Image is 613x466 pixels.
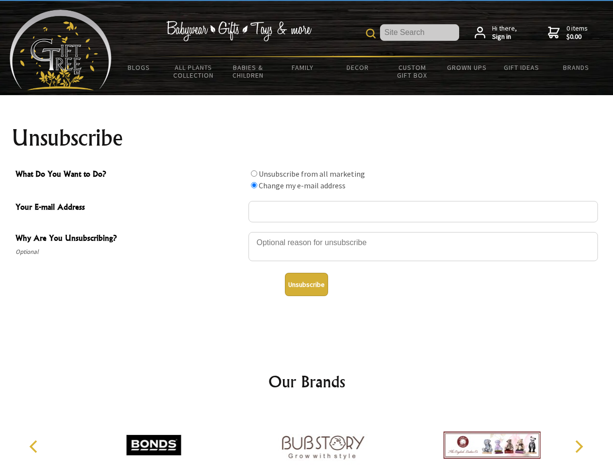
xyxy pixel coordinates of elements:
span: Optional [16,246,244,258]
a: Babies & Children [221,57,276,85]
a: Brands [549,57,604,78]
span: Why Are You Unsubscribing? [16,232,244,246]
a: Custom Gift Box [385,57,440,85]
h2: Our Brands [19,370,594,393]
strong: Sign in [492,33,517,41]
label: Unsubscribe from all marketing [259,169,365,179]
a: 0 items$0.00 [548,24,588,41]
h1: Unsubscribe [12,126,602,150]
a: Grown Ups [439,57,494,78]
button: Next [568,436,589,457]
a: All Plants Collection [166,57,221,85]
span: 0 items [566,24,588,41]
input: Your E-mail Address [249,201,598,222]
button: Unsubscribe [285,273,328,296]
a: Decor [330,57,385,78]
input: What Do You Want to Do? [251,182,257,188]
button: Previous [24,436,46,457]
textarea: Why Are You Unsubscribing? [249,232,598,261]
a: Hi there,Sign in [475,24,517,41]
input: What Do You Want to Do? [251,170,257,177]
strong: $0.00 [566,33,588,41]
img: product search [366,29,376,38]
span: Hi there, [492,24,517,41]
img: Babyware - Gifts - Toys and more... [10,10,112,90]
input: Site Search [380,24,459,41]
img: Babywear - Gifts - Toys & more [166,21,312,41]
label: Change my e-mail address [259,181,346,190]
a: BLOGS [112,57,166,78]
span: What Do You Want to Do? [16,168,244,182]
a: Gift Ideas [494,57,549,78]
span: Your E-mail Address [16,201,244,215]
a: Family [276,57,331,78]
